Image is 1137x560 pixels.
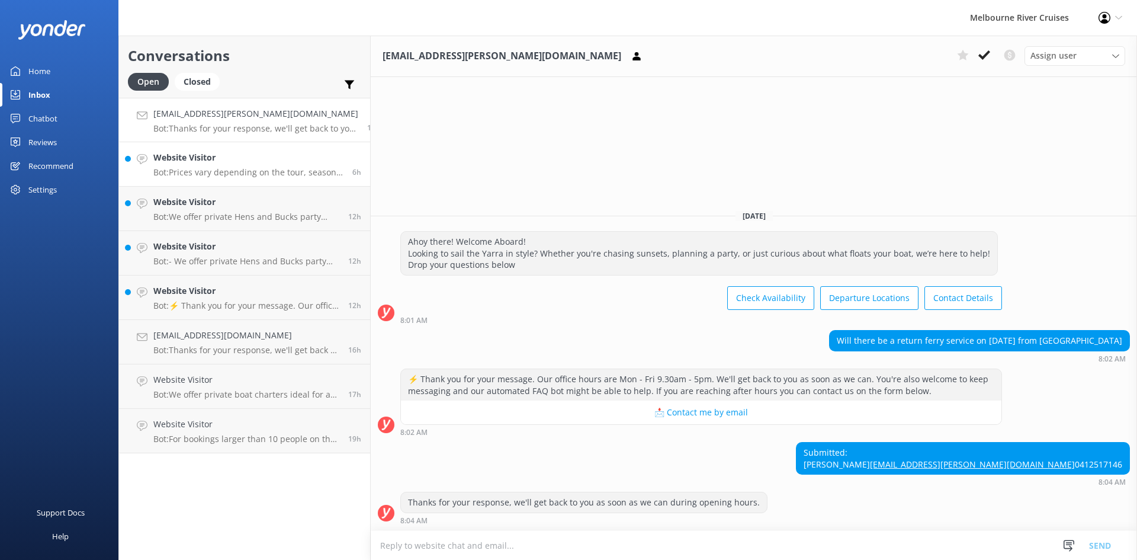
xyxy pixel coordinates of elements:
[401,232,997,275] div: Ahoy there! Welcome Aboard! Looking to sail the Yarra in style? Whether you're chasing sunsets, p...
[924,286,1002,310] button: Contact Details
[119,231,370,276] a: Website VisitorBot:- We offer private Hens and Bucks party cruises, which include onboard drinks ...
[796,443,1129,474] div: Submitted: [PERSON_NAME] 0412517146
[52,524,69,548] div: Help
[153,300,339,311] p: Bot: ⚡ Thank you for your message. Our office hours are Mon - Fri 9.30am - 5pm. We'll get back to...
[175,73,220,91] div: Closed
[119,276,370,320] a: Website VisitorBot:⚡ Thank you for your message. Our office hours are Mon - Fri 9.30am - 5pm. We'...
[153,196,339,209] h4: Website Visitor
[352,167,361,177] span: Oct 09 2025 02:52am (UTC +11:00) Australia/Sydney
[153,434,339,444] p: Bot: For bookings larger than 10 people on the Bottomless Brunch Afloat, please contact the team ...
[400,429,428,436] strong: 8:02 AM
[28,59,50,83] div: Home
[153,329,339,342] h4: [EMAIL_ADDRESS][DOMAIN_NAME]
[1099,479,1126,486] strong: 8:04 AM
[400,517,428,524] strong: 8:04 AM
[153,240,339,253] h4: Website Visitor
[119,409,370,453] a: Website VisitorBot:For bookings larger than 10 people on the Bottomless Brunch Afloat, please con...
[348,300,361,311] span: Oct 08 2025 08:15pm (UTC +11:00) Australia/Sydney
[870,459,1075,470] a: [EMAIL_ADDRESS][PERSON_NAME][DOMAIN_NAME]
[401,369,1001,401] div: ⚡ Thank you for your message. Our office hours are Mon - Fri 9.30am - 5pm. We'll get back to you ...
[119,98,370,142] a: [EMAIL_ADDRESS][PERSON_NAME][DOMAIN_NAME]Bot:Thanks for your response, we'll get back to you as s...
[153,167,343,178] p: Bot: Prices vary depending on the tour, season, group size, and fare type. For the most up-to-dat...
[37,501,85,524] div: Support Docs
[153,389,339,400] p: Bot: We offer private boat charters ideal for a variety of events, including parties. Each charte...
[128,44,361,67] h2: Conversations
[830,331,1129,351] div: Will there be a return ferry service on [DATE] from [GEOGRAPHIC_DATA]
[367,123,376,133] span: Oct 09 2025 08:04am (UTC +11:00) Australia/Sydney
[820,286,918,310] button: Departure Locations
[735,211,773,221] span: [DATE]
[18,20,86,40] img: yonder-white-logo.png
[28,107,57,130] div: Chatbot
[28,83,50,107] div: Inbox
[28,154,73,178] div: Recommend
[348,389,361,399] span: Oct 08 2025 03:21pm (UTC +11:00) Australia/Sydney
[401,492,767,513] div: Thanks for your response, we'll get back to you as soon as we can during opening hours.
[401,401,1001,424] button: 📩 Contact me by email
[153,373,339,386] h4: Website Visitor
[128,73,169,91] div: Open
[119,142,370,187] a: Website VisitorBot:Prices vary depending on the tour, season, group size, and fare type. For the ...
[153,418,339,431] h4: Website Visitor
[28,130,57,154] div: Reviews
[400,516,767,524] div: Oct 09 2025 08:04am (UTC +11:00) Australia/Sydney
[153,256,339,267] p: Bot: - We offer private Hens and Bucks party cruises, which include onboard drinks and a vibrant ...
[153,123,358,134] p: Bot: Thanks for your response, we'll get back to you as soon as we can during opening hours.
[348,256,361,266] span: Oct 08 2025 08:49pm (UTC +11:00) Australia/Sydney
[153,345,339,356] p: Bot: Thanks for your response, we'll get back to you as soon as we can during opening hours.
[400,428,1002,436] div: Oct 09 2025 08:02am (UTC +11:00) Australia/Sydney
[153,107,358,120] h4: [EMAIL_ADDRESS][PERSON_NAME][DOMAIN_NAME]
[796,478,1130,486] div: Oct 09 2025 08:04am (UTC +11:00) Australia/Sydney
[829,354,1130,363] div: Oct 09 2025 08:02am (UTC +11:00) Australia/Sydney
[153,151,343,164] h4: Website Visitor
[1024,46,1125,65] div: Assign User
[1030,49,1077,62] span: Assign user
[119,364,370,409] a: Website VisitorBot:We offer private boat charters ideal for a variety of events, including partie...
[400,316,1002,324] div: Oct 09 2025 08:01am (UTC +11:00) Australia/Sydney
[383,49,621,64] h3: [EMAIL_ADDRESS][PERSON_NAME][DOMAIN_NAME]
[119,187,370,231] a: Website VisitorBot:We offer private Hens and Bucks party cruises for a fun and unforgettable cele...
[28,178,57,201] div: Settings
[119,320,370,364] a: [EMAIL_ADDRESS][DOMAIN_NAME]Bot:Thanks for your response, we'll get back to you as soon as we can...
[400,317,428,324] strong: 8:01 AM
[348,345,361,355] span: Oct 08 2025 04:22pm (UTC +11:00) Australia/Sydney
[153,284,339,297] h4: Website Visitor
[153,212,339,222] p: Bot: We offer private Hens and Bucks party cruises for a fun and unforgettable celebration on the...
[727,286,814,310] button: Check Availability
[175,75,226,88] a: Closed
[128,75,175,88] a: Open
[348,212,361,222] span: Oct 08 2025 09:01pm (UTC +11:00) Australia/Sydney
[1099,356,1126,363] strong: 8:02 AM
[348,434,361,444] span: Oct 08 2025 01:23pm (UTC +11:00) Australia/Sydney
